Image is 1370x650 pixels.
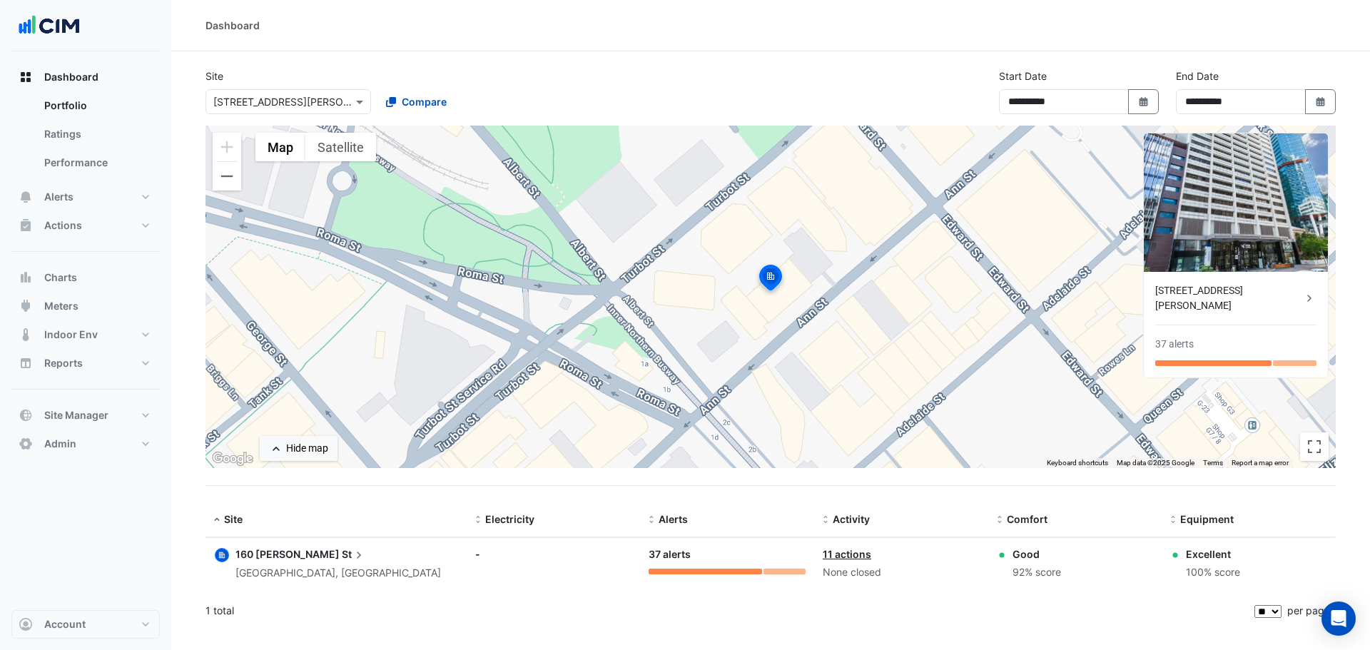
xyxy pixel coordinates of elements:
span: Meters [44,299,78,313]
span: Reports [44,356,83,370]
a: Report a map error [1232,459,1289,467]
div: None closed [823,564,980,581]
button: Compare [377,89,456,114]
div: Hide map [286,441,328,456]
span: Compare [402,94,447,109]
app-icon: Charts [19,270,33,285]
span: Electricity [485,513,534,525]
div: 1 total [205,593,1252,629]
a: Ratings [33,120,160,148]
button: Zoom in [213,133,241,161]
button: Admin [11,430,160,458]
button: Meters [11,292,160,320]
button: Reports [11,349,160,377]
span: Indoor Env [44,327,98,342]
a: Open this area in Google Maps (opens a new window) [209,450,256,468]
a: Terms (opens in new tab) [1203,459,1223,467]
span: St [342,547,366,562]
button: Site Manager [11,401,160,430]
span: Site Manager [44,408,108,422]
button: Indoor Env [11,320,160,349]
img: 160 Ann St [1144,133,1328,272]
button: Account [11,610,160,639]
span: Equipment [1180,513,1234,525]
a: Performance [33,148,160,177]
div: [GEOGRAPHIC_DATA], [GEOGRAPHIC_DATA] [235,565,441,582]
div: Good [1013,547,1061,562]
span: Actions [44,218,82,233]
button: Dashboard [11,63,160,91]
span: Charts [44,270,77,285]
div: [STREET_ADDRESS][PERSON_NAME] [1155,283,1302,313]
span: Alerts [659,513,688,525]
div: 100% score [1186,564,1240,581]
app-icon: Reports [19,356,33,370]
a: Portfolio [33,91,160,120]
span: Comfort [1007,513,1047,525]
button: Show street map [255,133,305,161]
div: Dashboard [11,91,160,183]
button: Toggle fullscreen view [1300,432,1329,461]
label: Site [205,68,223,83]
fa-icon: Select Date [1137,96,1150,108]
span: Activity [833,513,870,525]
img: Company Logo [17,11,81,40]
button: Actions [11,211,160,240]
button: Keyboard shortcuts [1047,458,1108,468]
div: Excellent [1186,547,1240,562]
div: 37 alerts [649,547,806,563]
app-icon: Site Manager [19,408,33,422]
label: End Date [1176,68,1219,83]
div: Open Intercom Messenger [1321,601,1356,636]
app-icon: Dashboard [19,70,33,84]
app-icon: Indoor Env [19,327,33,342]
div: - [475,547,632,562]
img: site-pin-selected.svg [755,263,786,297]
div: 37 alerts [1155,337,1194,352]
div: Dashboard [205,18,260,33]
button: Show satellite imagery [305,133,376,161]
a: 11 actions [823,548,871,560]
div: 92% score [1013,564,1061,581]
button: Charts [11,263,160,292]
img: Google [209,450,256,468]
button: Zoom out [213,162,241,191]
app-icon: Meters [19,299,33,313]
span: Site [224,513,243,525]
app-icon: Actions [19,218,33,233]
app-icon: Admin [19,437,33,451]
app-icon: Alerts [19,190,33,204]
button: Alerts [11,183,160,211]
span: 160 [PERSON_NAME] [235,548,340,560]
span: per page [1287,604,1330,616]
span: Dashboard [44,70,98,84]
span: Alerts [44,190,73,204]
label: Start Date [999,68,1047,83]
fa-icon: Select Date [1314,96,1327,108]
span: Admin [44,437,76,451]
span: Map data ©2025 Google [1117,459,1194,467]
span: Account [44,617,86,631]
button: Hide map [260,436,338,461]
